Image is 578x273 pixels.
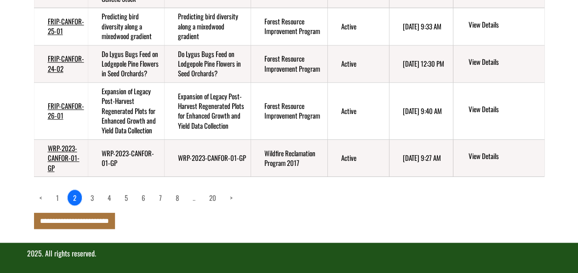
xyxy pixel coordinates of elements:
td: action menu [453,82,544,139]
td: Predicting bird diversity along a mixedwood gradient [88,8,164,45]
a: View details [468,104,540,115]
time: [DATE] 9:33 AM [403,21,441,31]
td: WRP-2023-CANFOR-01-GP [34,139,88,176]
td: Do Lygus Bugs Feed on Lodgepole Pine Flowers in Seed Orchards? [164,45,251,82]
td: Expansion of Legacy Post-Harvest Regenerated Plots for Enhanced Growth and Yield Data Collection [88,82,164,139]
span: . All rights reserved. [42,248,96,259]
td: Forest Resource Improvement Program [251,8,327,45]
td: action menu [453,8,544,45]
td: FRIP-CANFOR-24-02 [34,45,88,82]
a: View details [468,151,540,162]
td: 3/2/2025 12:30 PM [389,45,453,82]
time: [DATE] 9:27 AM [403,153,441,163]
td: Active [327,139,389,176]
td: Expansion of Legacy Post-Harvest Regenerated Plots for Enhanced Growth and Yield Data Collection [164,82,251,139]
a: page 5 [119,190,133,205]
a: View details [468,57,540,68]
td: FRIP-CANFOR-26-01 [34,82,88,139]
a: Previous page [34,190,48,205]
td: Forest Resource Improvement Program [251,82,327,139]
a: FRIP-CANFOR-24-02 [48,53,84,73]
td: WRP-2023-CANFOR-01-GP [88,139,164,176]
td: Do Lygus Bugs Feed on Lodgepole Pine Flowers in Seed Orchards? [88,45,164,82]
td: 10/8/2025 9:33 AM [389,8,453,45]
a: page 8 [170,190,184,205]
a: page 3 [85,190,99,205]
a: page 20 [204,190,222,205]
td: 8/28/2025 9:27 AM [389,139,453,176]
time: [DATE] 9:40 AM [403,106,442,116]
td: 7/9/2025 9:40 AM [389,82,453,139]
a: WRP-2023-CANFOR-01-GP [48,143,80,173]
a: 2 [67,189,82,206]
a: page 1 [51,190,64,205]
a: View details [468,20,540,31]
td: Active [327,8,389,45]
a: page 4 [102,190,116,205]
a: page 6 [136,190,151,205]
td: Active [327,82,389,139]
td: WRP-2023-CANFOR-01-GP [164,139,251,176]
td: Forest Resource Improvement Program [251,45,327,82]
td: Predicting bird diversity along a mixedwood gradient [164,8,251,45]
td: action menu [453,139,544,176]
td: Active [327,45,389,82]
a: FRIP-CANFOR-25-01 [48,16,84,36]
a: page 7 [154,190,167,205]
p: 2025 [27,248,551,259]
a: FRIP-CANFOR-26-01 [48,101,84,120]
td: action menu [453,45,544,82]
a: Next page [224,190,238,205]
time: [DATE] 12:30 PM [403,58,444,68]
td: FRIP-CANFOR-25-01 [34,8,88,45]
a: Load more pages [187,190,201,205]
td: Wildfire Reclamation Program 2017 [251,139,327,176]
